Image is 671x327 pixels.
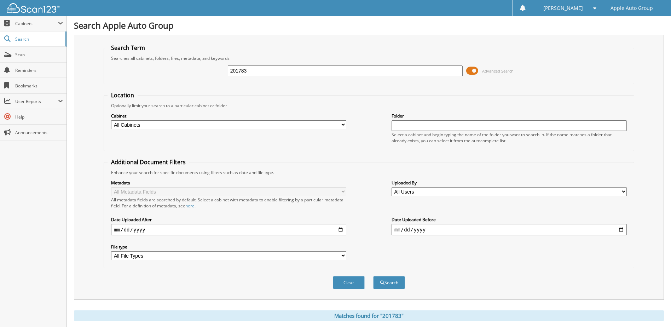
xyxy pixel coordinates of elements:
[108,158,189,166] legend: Additional Document Filters
[111,244,346,250] label: File type
[373,276,405,289] button: Search
[15,98,58,104] span: User Reports
[108,55,630,61] div: Searches all cabinets, folders, files, metadata, and keywords
[111,217,346,223] label: Date Uploaded After
[392,113,627,119] label: Folder
[15,83,63,89] span: Bookmarks
[15,52,63,58] span: Scan
[108,91,138,99] legend: Location
[15,67,63,73] span: Reminders
[15,130,63,136] span: Announcements
[333,276,365,289] button: Clear
[392,217,627,223] label: Date Uploaded Before
[111,180,346,186] label: Metadata
[111,224,346,235] input: start
[111,113,346,119] label: Cabinet
[74,19,664,31] h1: Search Apple Auto Group
[15,36,62,42] span: Search
[74,310,664,321] div: Matches found for "201783"
[15,114,63,120] span: Help
[185,203,195,209] a: here
[7,3,60,13] img: scan123-logo-white.svg
[108,170,630,176] div: Enhance your search for specific documents using filters such as date and file type.
[111,197,346,209] div: All metadata fields are searched by default. Select a cabinet with metadata to enable filtering b...
[392,180,627,186] label: Uploaded By
[482,68,514,74] span: Advanced Search
[543,6,583,10] span: [PERSON_NAME]
[15,21,58,27] span: Cabinets
[392,224,627,235] input: end
[108,44,149,52] legend: Search Term
[611,6,653,10] span: Apple Auto Group
[392,132,627,144] div: Select a cabinet and begin typing the name of the folder you want to search in. If the name match...
[108,103,630,109] div: Optionally limit your search to a particular cabinet or folder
